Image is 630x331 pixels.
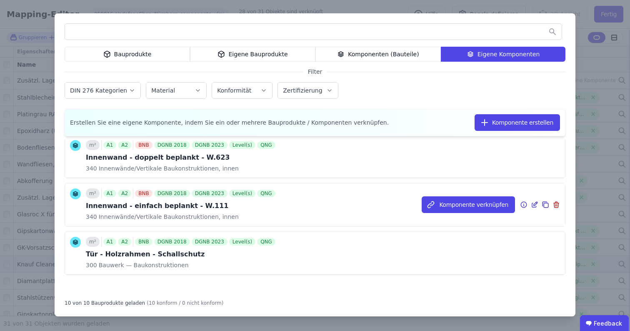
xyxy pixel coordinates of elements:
div: BNB [135,141,152,149]
div: A2 [118,141,131,149]
div: DGNB 2023 [192,190,227,197]
button: Zertifizierung [278,83,338,98]
div: DGNB 2018 [154,141,190,149]
div: DGNB 2018 [154,238,190,246]
div: A1 [103,190,117,197]
label: Zertifizierung [283,87,324,94]
span: Bauwerk — Baukonstruktionen [97,261,189,269]
div: QNG [257,141,275,149]
div: Innenwand - einfach beplankt - W.111 [86,201,277,211]
div: DGNB 2023 [192,141,227,149]
div: QNG [257,238,275,246]
span: 300 [86,261,97,269]
div: m² [86,188,100,198]
label: Material [151,87,177,94]
div: m² [86,237,100,247]
div: Innenwand - doppelt beplankt - W.623 [86,153,277,163]
div: Level(s) [229,238,255,246]
label: DIN 276 Kategorien [70,87,129,94]
span: Innenwände/Vertikale Baukonstruktionen, innen [97,164,239,173]
span: Filter [303,68,327,76]
div: A2 [118,238,131,246]
div: BNB [135,238,152,246]
div: DGNB 2018 [154,190,190,197]
button: Material [146,83,206,98]
span: 340 [86,213,97,221]
button: DIN 276 Kategorien [65,83,140,98]
div: QNG [257,190,275,197]
button: Komponente verknüpfen [422,196,515,213]
div: (10 konform / 0 nicht konform) [147,296,223,306]
div: Komponenten (Bauteile) [315,47,441,62]
div: DGNB 2023 [192,238,227,246]
span: Erstellen Sie eine eigene Komponente, indem Sie ein oder mehrere Bauprodukte / Komponenten verknü... [70,118,389,127]
div: Bauprodukte [65,47,190,62]
div: Level(s) [229,141,255,149]
div: Eigene Komponenten [441,47,565,62]
span: Innenwände/Vertikale Baukonstruktionen, innen [97,213,239,221]
div: BNB [135,190,152,197]
div: Level(s) [229,190,255,197]
div: A1 [103,238,117,246]
div: Tür - Holzrahmen - Schallschutz [86,249,277,259]
button: Konformität [212,83,272,98]
div: A2 [118,190,131,197]
span: 340 [86,164,97,173]
div: 10 von 10 Bauprodukte geladen [65,296,145,306]
label: Konformität [217,87,253,94]
div: Eigene Bauprodukte [190,47,315,62]
div: m² [86,140,100,150]
button: Komponente erstellen [475,114,560,131]
div: A1 [103,141,117,149]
